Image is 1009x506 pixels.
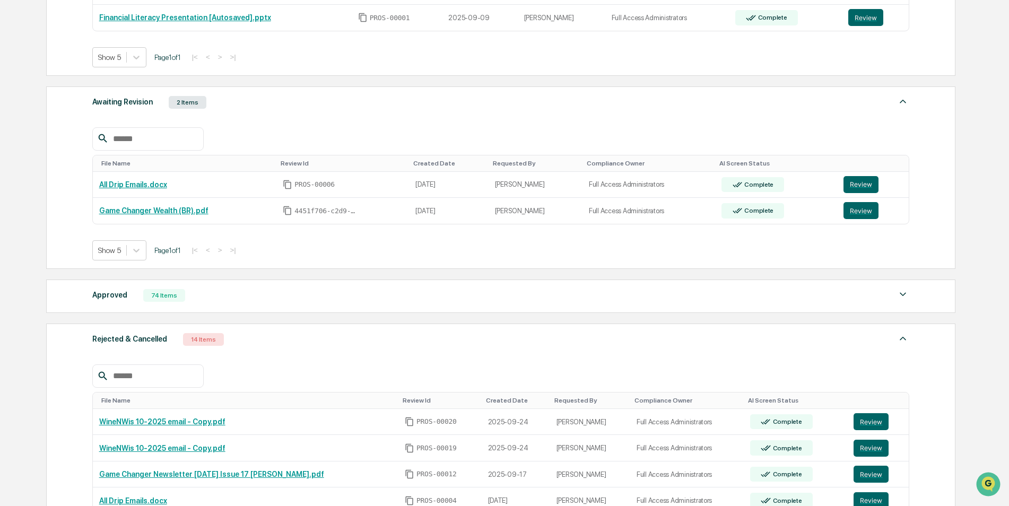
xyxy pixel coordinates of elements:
[11,155,19,163] div: 🔎
[416,444,457,452] span: PROS-00019
[897,288,909,301] img: caret
[482,461,550,488] td: 2025-09-17
[99,13,271,22] a: Financial Literacy Presentation [Autosaved].pptx
[848,9,883,26] button: Review
[75,179,128,188] a: Powered byPylon
[283,206,292,215] span: Copy Id
[99,180,167,189] a: All Drip Emails.docx
[489,172,582,198] td: [PERSON_NAME]
[405,443,414,453] span: Copy Id
[582,172,716,198] td: Full Access Administrators
[180,84,193,97] button: Start new chat
[630,461,744,488] td: Full Access Administrators
[771,497,802,504] div: Complete
[143,289,185,302] div: 74 Items
[101,160,273,167] div: Toggle SortBy
[843,176,878,193] button: Review
[99,470,324,478] a: Game Changer Newsletter [DATE] Issue 17 [PERSON_NAME].pdf
[409,198,488,224] td: [DATE]
[203,246,213,255] button: <
[36,81,174,92] div: Start new chat
[227,53,239,62] button: >|
[403,397,477,404] div: Toggle SortBy
[413,160,484,167] div: Toggle SortBy
[370,14,410,22] span: PROS-00001
[92,332,167,346] div: Rejected & Cancelled
[756,14,787,21] div: Complete
[189,53,201,62] button: |<
[630,409,744,435] td: Full Access Administrators
[154,53,181,62] span: Page 1 of 1
[843,202,903,219] a: Review
[106,180,128,188] span: Pylon
[854,440,889,457] button: Review
[88,134,132,144] span: Attestations
[73,129,136,149] a: 🗄️Attestations
[843,176,903,193] a: Review
[748,397,843,404] div: Toggle SortBy
[183,333,224,346] div: 14 Items
[358,13,368,22] span: Copy Id
[154,246,181,255] span: Page 1 of 1
[856,397,904,404] div: Toggle SortBy
[6,129,73,149] a: 🖐️Preclearance
[99,444,225,452] a: WineNWis 10-2025 email - Copy.pdf
[719,160,832,167] div: Toggle SortBy
[897,95,909,108] img: caret
[283,180,292,189] span: Copy Id
[854,466,902,483] a: Review
[405,417,414,426] span: Copy Id
[897,332,909,345] img: caret
[854,466,889,483] button: Review
[854,440,902,457] a: Review
[493,160,578,167] div: Toggle SortBy
[36,92,134,100] div: We're available if you need us!
[99,496,167,505] a: All Drip Emails.docx
[11,135,19,143] div: 🖐️
[409,172,488,198] td: [DATE]
[550,461,630,488] td: [PERSON_NAME]
[587,160,711,167] div: Toggle SortBy
[582,198,716,224] td: Full Access Administrators
[975,471,1004,500] iframe: Open customer support
[11,22,193,39] p: How can we help?
[482,435,550,461] td: 2025-09-24
[442,5,517,31] td: 2025-09-09
[482,409,550,435] td: 2025-09-24
[771,444,802,452] div: Complete
[405,469,414,479] span: Copy Id
[6,150,71,169] a: 🔎Data Lookup
[550,409,630,435] td: [PERSON_NAME]
[227,246,239,255] button: >|
[21,134,68,144] span: Preclearance
[846,160,905,167] div: Toggle SortBy
[848,9,902,26] a: Review
[99,206,208,215] a: Game Changer Wealth (BR).pdf
[486,397,546,404] div: Toggle SortBy
[294,180,335,189] span: PROS-00006
[550,435,630,461] td: [PERSON_NAME]
[843,202,878,219] button: Review
[11,81,30,100] img: 1746055101610-c473b297-6a78-478c-a979-82029cc54cd1
[92,95,153,109] div: Awaiting Revision
[771,470,802,478] div: Complete
[416,417,457,426] span: PROS-00020
[189,246,201,255] button: |<
[489,198,582,224] td: [PERSON_NAME]
[215,53,225,62] button: >
[281,160,405,167] div: Toggle SortBy
[630,435,744,461] td: Full Access Administrators
[405,496,414,505] span: Copy Id
[77,135,85,143] div: 🗄️
[294,207,358,215] span: 4451f706-c2d9-45a3-942b-fe2e7bf6efaa
[854,413,889,430] button: Review
[21,154,67,164] span: Data Lookup
[771,418,802,425] div: Complete
[518,5,605,31] td: [PERSON_NAME]
[634,397,740,404] div: Toggle SortBy
[605,5,729,31] td: Full Access Administrators
[92,288,127,302] div: Approved
[215,246,225,255] button: >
